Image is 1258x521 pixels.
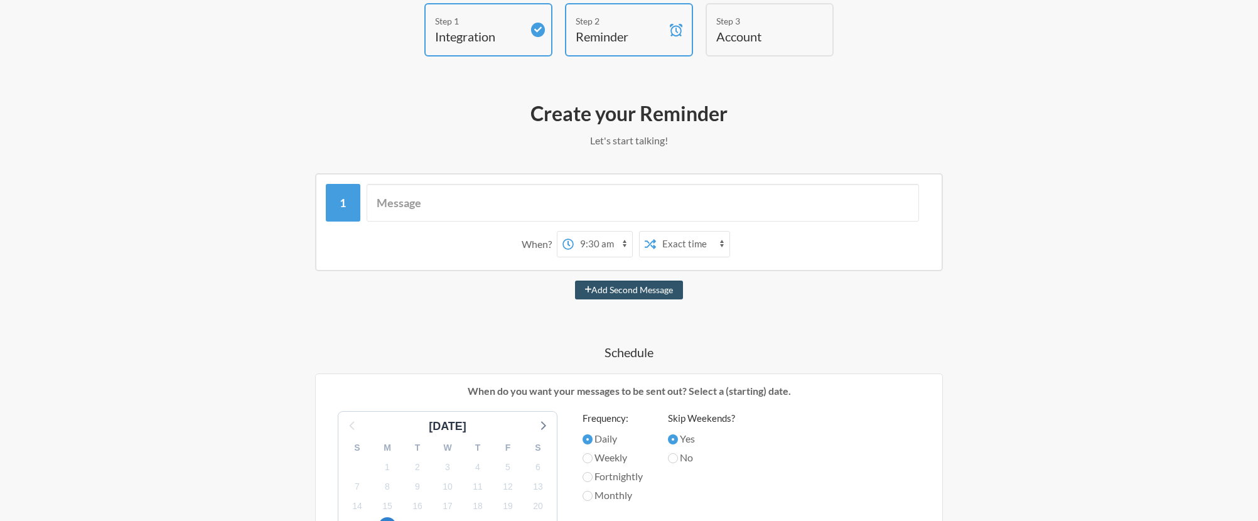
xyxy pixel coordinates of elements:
span: Friday, October 3, 2025 [439,458,456,476]
span: Sunday, October 19, 2025 [499,498,517,515]
span: Monday, October 20, 2025 [529,498,547,515]
div: M [372,438,402,458]
div: Step 3 [716,14,804,28]
label: Skip Weekends? [668,411,735,426]
span: Thursday, October 9, 2025 [409,478,426,495]
h4: Schedule [265,343,993,361]
span: Saturday, October 4, 2025 [469,458,487,476]
span: Saturday, October 18, 2025 [469,498,487,515]
div: When? [522,231,557,257]
div: T [402,438,433,458]
label: Daily [583,431,643,446]
input: Fortnightly [583,472,593,482]
h2: Create your Reminder [265,100,993,127]
button: Add Second Message [575,281,684,299]
span: Friday, October 10, 2025 [439,478,456,495]
input: Weekly [583,453,593,463]
div: W [433,438,463,458]
span: Thursday, October 2, 2025 [409,458,426,476]
div: S [342,438,372,458]
h4: Account [716,28,804,45]
label: Fortnightly [583,469,643,484]
label: No [668,450,735,465]
span: Tuesday, October 7, 2025 [348,478,366,495]
span: Tuesday, October 14, 2025 [348,498,366,515]
span: Monday, October 13, 2025 [529,478,547,495]
div: Step 1 [435,14,523,28]
div: F [493,438,523,458]
h4: Integration [435,28,523,45]
h4: Reminder [576,28,664,45]
input: Daily [583,434,593,444]
label: Weekly [583,450,643,465]
label: Yes [668,431,735,446]
div: T [463,438,493,458]
span: Sunday, October 5, 2025 [499,458,517,476]
input: Monthly [583,491,593,501]
span: Monday, October 6, 2025 [529,458,547,476]
p: Let's start talking! [265,133,993,148]
span: Wednesday, October 15, 2025 [379,498,396,515]
label: Monthly [583,488,643,503]
p: When do you want your messages to be sent out? Select a (starting) date. [325,384,933,399]
div: [DATE] [424,418,471,435]
label: Frequency: [583,411,643,426]
span: Wednesday, October 8, 2025 [379,478,396,495]
span: Wednesday, October 1, 2025 [379,458,396,476]
span: Sunday, October 12, 2025 [499,478,517,495]
div: Step 2 [576,14,664,28]
input: No [668,453,678,463]
input: Yes [668,434,678,444]
div: S [523,438,553,458]
span: Saturday, October 11, 2025 [469,478,487,495]
input: Message [367,184,920,222]
span: Friday, October 17, 2025 [439,498,456,515]
span: Thursday, October 16, 2025 [409,498,426,515]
